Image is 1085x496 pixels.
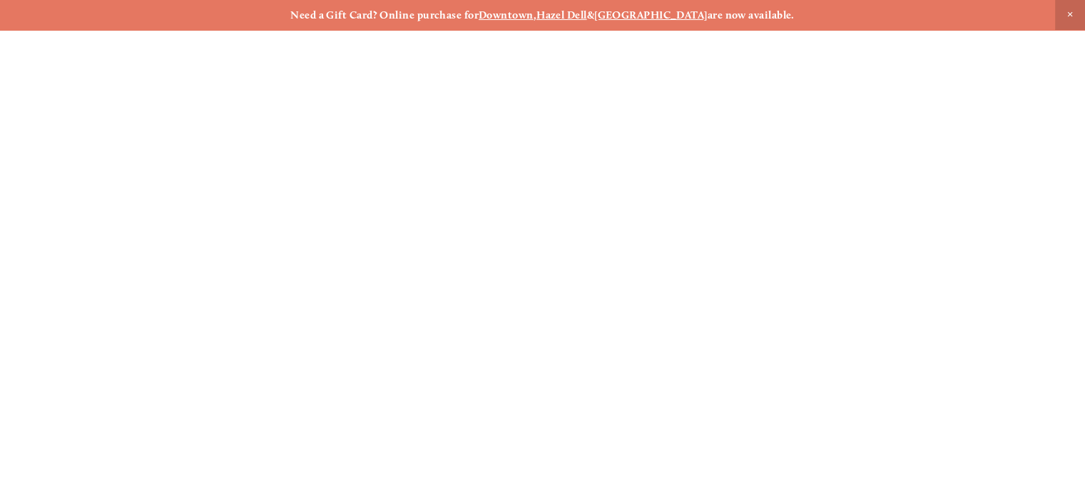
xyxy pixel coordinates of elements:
a: [GEOGRAPHIC_DATA] [594,9,708,21]
a: Hazel Dell [536,9,587,21]
strong: are now available. [708,9,795,21]
strong: Need a Gift Card? Online purchase for [290,9,479,21]
strong: & [587,9,594,21]
strong: , [534,9,536,21]
a: Downtown [479,9,534,21]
